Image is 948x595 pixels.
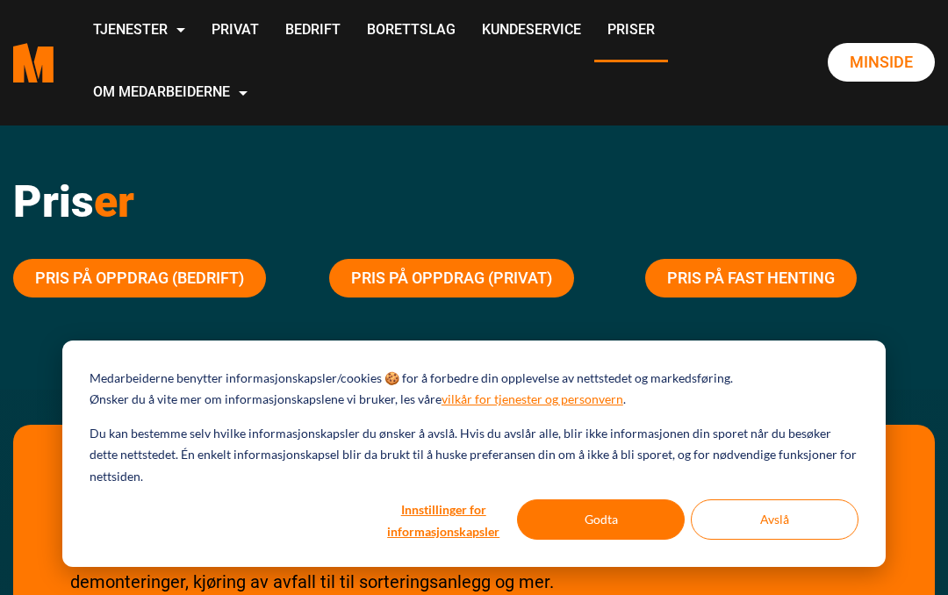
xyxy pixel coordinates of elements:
[691,499,858,540] button: Avslå
[90,389,626,411] p: Ønsker du å vite mer om informasjonskapslene vi bruker, les våre .
[90,423,858,488] p: Du kan bestemme selv hvilke informasjonskapsler du ønsker å avslå. Hvis du avslår alle, blir ikke...
[80,62,261,125] a: Om Medarbeiderne
[376,499,511,540] button: Innstillinger for informasjonskapsler
[90,368,733,390] p: Medarbeiderne benytter informasjonskapsler/cookies 🍪 for å forbedre din opplevelse av nettstedet ...
[442,389,623,411] a: vilkår for tjenester og personvern
[517,499,685,540] button: Godta
[62,341,886,567] div: Cookie banner
[13,176,935,228] h1: Pris
[828,43,935,82] a: Minside
[13,30,54,96] a: Medarbeiderne start page
[13,259,266,297] a: Pris på oppdrag (Bedrift)
[645,259,857,297] a: Pris på fast henting
[94,176,134,227] span: er
[329,259,574,297] a: Pris på oppdrag (Privat)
